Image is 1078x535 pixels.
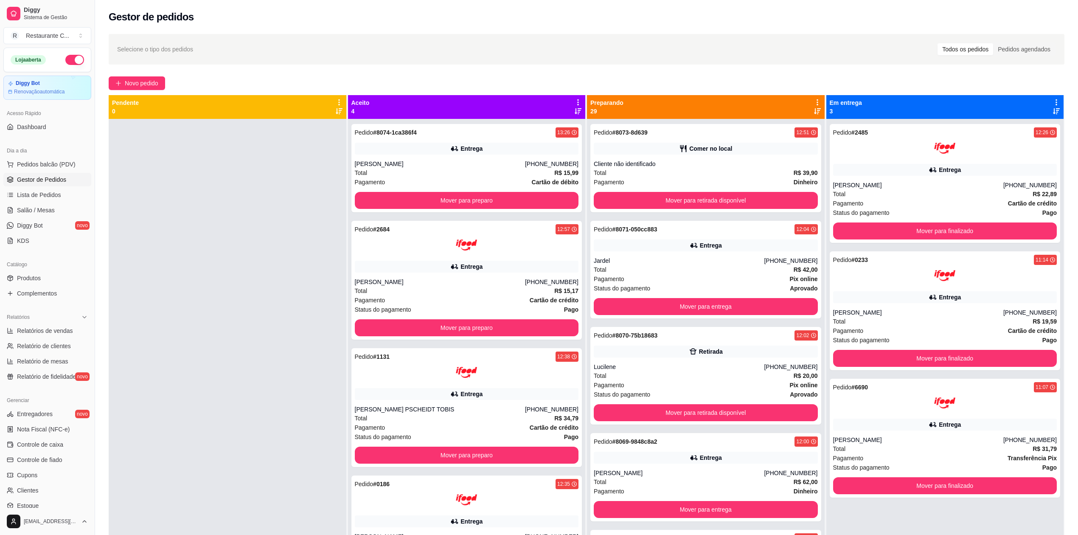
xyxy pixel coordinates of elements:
[594,438,612,445] span: Pedido
[530,424,578,431] strong: Cartão de crédito
[594,404,818,421] button: Mover para retirada disponível
[7,314,30,321] span: Relatórios
[851,129,868,136] strong: # 2485
[594,501,818,518] button: Mover para entrega
[3,287,91,300] a: Complementos
[3,107,91,120] div: Acesso Rápido
[3,339,91,353] a: Relatório de clientes
[594,371,606,380] span: Total
[3,453,91,467] a: Controle de fiado
[456,234,477,256] img: ifood
[17,456,62,464] span: Controle de fiado
[112,99,139,107] p: Pendente
[355,353,373,360] span: Pedido
[3,484,91,497] a: Clientes
[1033,445,1057,452] strong: R$ 31,79
[554,415,578,422] strong: R$ 34,79
[796,332,809,339] div: 12:02
[3,258,91,271] div: Catálogo
[796,129,809,136] div: 12:51
[794,372,818,379] strong: R$ 20,00
[700,453,722,462] div: Entrega
[3,173,91,186] a: Gestor de Pedidos
[833,477,1057,494] button: Mover para finalizado
[796,438,809,445] div: 12:00
[939,293,961,301] div: Entrega
[833,463,890,472] span: Status do pagamento
[833,453,864,463] span: Pagamento
[1003,181,1057,189] div: [PHONE_NUMBER]
[530,297,578,304] strong: Cartão de crédito
[355,414,368,423] span: Total
[557,481,570,487] div: 12:35
[590,99,623,107] p: Preparando
[1008,200,1057,207] strong: Cartão de crédito
[939,420,961,429] div: Entrega
[460,390,483,398] div: Entrega
[3,219,91,232] a: Diggy Botnovo
[794,479,818,485] strong: R$ 62,00
[17,486,39,495] span: Clientes
[373,129,417,136] strong: # 8074-1ca386f4
[789,382,817,389] strong: Pix online
[17,160,76,169] span: Pedidos balcão (PDV)
[14,88,65,95] article: Renovação automática
[789,276,817,282] strong: Pix online
[355,296,385,305] span: Pagamento
[355,405,525,414] div: [PERSON_NAME] PSCHEIDT TOBIS
[689,144,732,153] div: Comer no local
[109,76,165,90] button: Novo pedido
[594,129,612,136] span: Pedido
[554,169,578,176] strong: R$ 15,99
[612,438,657,445] strong: # 8069-9848c8a2
[109,10,194,24] h2: Gestor de pedidos
[11,31,19,40] span: R
[355,129,373,136] span: Pedido
[833,308,1003,317] div: [PERSON_NAME]
[17,191,61,199] span: Lista de Pedidos
[699,347,723,356] div: Retirada
[16,80,40,87] article: Diggy Bot
[456,489,477,510] img: ifood
[594,168,606,177] span: Total
[833,189,846,199] span: Total
[594,274,624,284] span: Pagamento
[355,447,579,464] button: Mover para preparo
[1033,191,1057,197] strong: R$ 22,89
[1042,209,1057,216] strong: Pago
[612,129,648,136] strong: # 8073-8d639
[17,327,73,335] span: Relatórios de vendas
[525,278,578,286] div: [PHONE_NUMBER]
[833,317,846,326] span: Total
[24,14,88,21] span: Sistema de Gestão
[594,192,818,209] button: Mover para retirada disponível
[790,391,817,398] strong: aprovado
[1003,308,1057,317] div: [PHONE_NUMBER]
[17,501,39,510] span: Estoque
[833,326,864,335] span: Pagamento
[594,298,818,315] button: Mover para entrega
[700,241,722,250] div: Entrega
[3,203,91,217] a: Salão / Mesas
[1008,327,1057,334] strong: Cartão de crédito
[764,363,817,371] div: [PHONE_NUMBER]
[594,256,764,265] div: Jardel
[11,55,46,65] div: Loja aberta
[3,188,91,202] a: Lista de Pedidos
[594,363,764,371] div: Lucilene
[355,432,411,442] span: Status do pagamento
[557,353,570,360] div: 12:38
[833,335,890,345] span: Status do pagamento
[351,107,370,115] p: 4
[17,206,55,214] span: Salão / Mesas
[833,256,852,263] span: Pedido
[594,226,612,233] span: Pedido
[794,179,818,186] strong: Dinheiro
[17,440,63,449] span: Controle de caixa
[612,226,657,233] strong: # 8071-050cc883
[3,27,91,44] button: Select a team
[794,169,818,176] strong: R$ 39,90
[65,55,84,65] button: Alterar Status
[351,99,370,107] p: Aceito
[17,237,29,245] span: KDS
